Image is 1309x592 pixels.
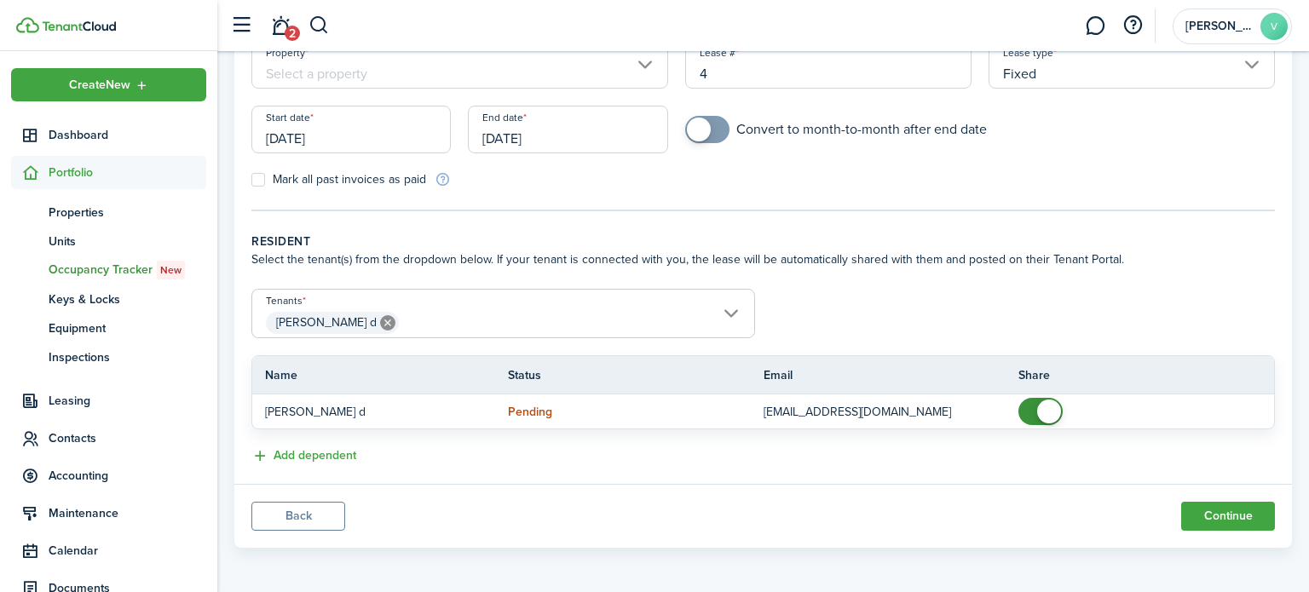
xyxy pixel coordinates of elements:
[42,21,116,32] img: TenantCloud
[49,164,206,181] span: Portfolio
[251,250,1275,268] wizard-step-header-description: Select the tenant(s) from the dropdown below. If your tenant is connected with you, the lease wil...
[49,233,206,250] span: Units
[764,366,1019,384] th: Email
[11,256,206,285] a: Occupancy TrackerNew
[49,126,206,144] span: Dashboard
[1018,366,1274,384] th: Share
[1181,502,1275,531] button: Continue
[49,467,206,485] span: Accounting
[49,261,206,279] span: Occupancy Tracker
[264,4,297,48] a: Notifications
[49,429,206,447] span: Contacts
[265,403,482,421] p: [PERSON_NAME] d
[49,348,206,366] span: Inspections
[16,17,39,33] img: TenantCloud
[225,9,257,42] button: Open sidebar
[49,392,206,410] span: Leasing
[11,313,206,342] a: Equipment
[49,319,206,337] span: Equipment
[1185,20,1254,32] span: Vernon
[11,285,206,313] a: Keys & Locks
[49,290,206,308] span: Keys & Locks
[252,366,508,384] th: Name
[49,542,206,560] span: Calendar
[251,233,1275,250] wizard-step-header-title: Resident
[251,106,451,153] input: mm/dd/yyyy
[11,68,206,101] button: Open menu
[276,313,377,331] span: [PERSON_NAME] d
[11,342,206,371] a: Inspections
[49,504,206,522] span: Maintenance
[1118,11,1147,40] button: Open resource center
[11,118,206,152] a: Dashboard
[11,227,206,256] a: Units
[285,26,300,41] span: 2
[508,366,764,384] th: Status
[251,502,345,531] button: Back
[251,173,426,187] label: Mark all past invoices as paid
[11,198,206,227] a: Properties
[69,79,130,91] span: Create New
[1079,4,1111,48] a: Messaging
[468,106,667,153] input: mm/dd/yyyy
[49,204,206,221] span: Properties
[508,405,552,419] status: Pending
[251,446,356,466] button: Add dependent
[309,11,330,40] button: Search
[160,262,182,278] span: New
[251,41,668,89] input: Select a property
[764,403,994,421] p: [EMAIL_ADDRESS][DOMAIN_NAME]
[1260,13,1288,40] avatar-text: V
